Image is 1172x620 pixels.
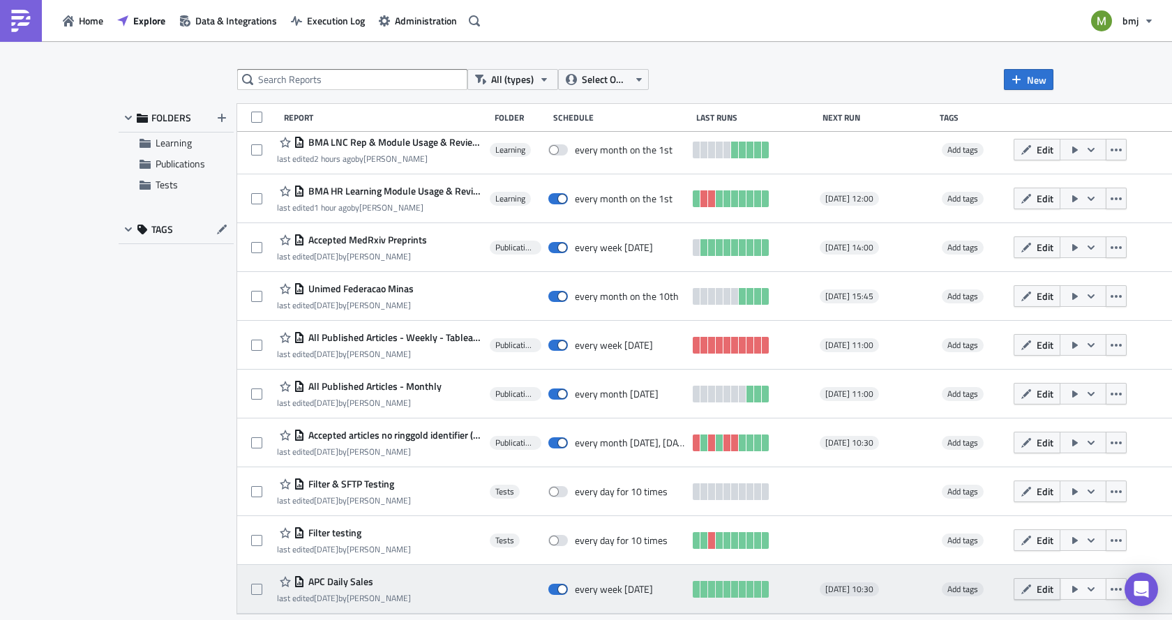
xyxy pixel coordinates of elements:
div: last edited by [PERSON_NAME] [277,300,414,310]
span: [DATE] 10:30 [825,584,873,595]
span: Edit [1037,582,1053,596]
span: Add tags [942,338,984,352]
div: last edited by [PERSON_NAME] [277,349,483,359]
span: Add tags [947,436,978,449]
div: last edited by [PERSON_NAME] [277,446,483,457]
div: every week on Monday [575,339,653,351]
button: Data & Integrations [172,10,284,31]
span: All Published Articles - Weekly - Tableau Input [305,331,483,344]
span: Learning [495,193,525,204]
img: PushMetrics [10,10,32,32]
span: Explore [133,13,165,28]
span: Edit [1037,386,1053,401]
div: last edited by [PERSON_NAME] [277,398,442,408]
span: [DATE] 15:45 [825,291,873,302]
button: Administration [372,10,464,31]
span: BMA LNC Rep & Module Usage & Reviews (for publication) - Monthly [305,136,483,149]
time: 2025-08-15T11:18:22Z [314,543,338,556]
button: Edit [1014,188,1060,209]
span: Publications [495,340,536,351]
span: Edit [1037,533,1053,547]
span: Add tags [947,192,978,205]
button: Edit [1014,139,1060,160]
div: every day for 10 times [575,485,668,498]
time: 2025-08-21T11:58:09Z [314,396,338,409]
span: Add tags [942,485,984,499]
time: 2025-07-02T14:39:15Z [314,494,338,507]
div: every day for 10 times [575,534,668,547]
div: every month on the 1st [575,192,673,205]
button: New [1004,69,1053,90]
div: Folder [495,112,546,123]
span: Add tags [942,192,984,206]
span: [DATE] 10:30 [825,437,873,448]
span: Publications [156,156,205,171]
div: last edited by [PERSON_NAME] [277,544,411,554]
div: Next Run [822,112,933,123]
span: Publications [495,242,536,253]
time: 2025-08-21T11:57:50Z [314,347,338,361]
div: every month on Monday, Tuesday, Wednesday, Thursday, Friday, Saturday, Sunday [575,437,686,449]
span: [DATE] 11:00 [825,388,873,400]
span: Add tags [947,387,978,400]
span: [DATE] 12:00 [825,193,873,204]
span: Tests [495,535,514,546]
div: every month on the 10th [575,290,679,303]
span: Data & Integrations [195,13,277,28]
span: Add tags [942,289,984,303]
span: Add tags [947,485,978,498]
a: Execution Log [284,10,372,31]
div: every month on Monday [575,388,659,400]
span: Filter testing [305,527,361,539]
span: Unimed Federacao Minas [305,282,414,295]
span: Accepted articles no ringgold identifier (RDIG-07) [305,429,483,441]
button: Edit [1014,432,1060,453]
time: 2025-09-12T09:28:49Z [314,152,355,165]
span: Add tags [942,582,984,596]
span: Learning [156,135,192,150]
div: every month on the 1st [575,144,673,156]
span: Edit [1037,191,1053,206]
div: last edited by [PERSON_NAME] [277,202,483,213]
span: Add tags [942,387,984,401]
span: All (types) [491,72,534,87]
button: Explore [110,10,172,31]
time: 2025-08-21T11:56:51Z [314,445,338,458]
div: last edited by [PERSON_NAME] [277,593,411,603]
div: last edited by [PERSON_NAME] [277,495,411,506]
span: [DATE] 14:00 [825,242,873,253]
time: 2025-09-12T10:07:14Z [314,201,351,214]
span: New [1027,73,1046,87]
div: every week on Wednesday [575,241,653,254]
span: Publications [495,388,536,400]
span: BMA HR Learning Module Usage & Reviews - Monthly [305,185,483,197]
span: Add tags [942,534,984,547]
span: All Published Articles - Monthly [305,380,442,393]
span: Edit [1037,142,1053,157]
div: every week on Friday [575,583,653,596]
span: Edit [1037,240,1053,255]
span: Execution Log [307,13,365,28]
span: Tests [495,486,514,497]
div: Report [284,112,488,123]
span: Add tags [947,241,978,254]
span: Add tags [942,436,984,450]
span: Add tags [947,582,978,596]
span: Select Owner [582,72,629,87]
span: Publications [495,437,536,448]
time: 2025-07-30T05:36:56Z [314,250,338,263]
div: Open Intercom Messenger [1125,573,1158,606]
div: last edited by [PERSON_NAME] [277,153,483,164]
button: Edit [1014,578,1060,600]
span: bmj [1122,13,1139,28]
button: Edit [1014,285,1060,307]
button: Edit [1014,383,1060,404]
span: Add tags [947,534,978,547]
span: Tests [156,177,178,192]
span: Add tags [942,143,984,157]
div: Tags [940,112,1008,123]
span: TAGS [151,223,173,236]
span: Add tags [942,241,984,255]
